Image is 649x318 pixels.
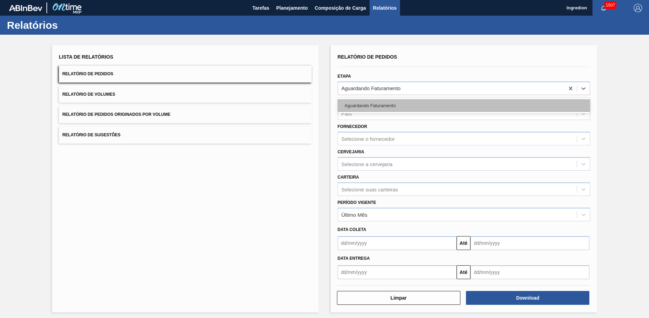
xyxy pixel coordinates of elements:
button: Até [457,236,470,250]
label: Fornecedor [338,124,367,129]
label: Cervejaria [338,149,364,154]
div: Selecione suas carteiras [341,186,398,192]
img: TNhmsLtSVTkK8tSr43FrP2fwEKptu5GPRR3wAAAABJRU5ErkJggg== [9,5,42,11]
label: Período Vigente [338,200,376,205]
span: Data coleta [338,227,366,232]
button: Download [466,291,589,305]
span: Data entrega [338,256,370,261]
div: País [341,111,352,117]
button: Relatório de Pedidos [59,66,312,83]
button: Relatório de Volumes [59,86,312,103]
span: 1507 [604,1,616,9]
button: Relatório de Pedidos Originados por Volume [59,106,312,123]
div: Selecione a cervejaria [341,161,393,167]
span: Relatório de Pedidos Originados por Volume [62,112,171,117]
div: Último Mês [341,212,367,217]
button: Notificações [592,3,615,13]
span: Relatório de Pedidos [62,71,113,76]
input: dd/mm/yyyy [470,265,589,279]
input: dd/mm/yyyy [470,236,589,250]
button: Relatório de Sugestões [59,127,312,144]
span: Tarefas [252,4,269,12]
img: Logout [634,4,642,12]
span: Relatório de Pedidos [338,54,397,60]
span: Composição de Carga [315,4,366,12]
div: Aguardando Faturamento [338,99,590,112]
button: Limpar [337,291,460,305]
label: Etapa [338,74,351,79]
label: Carteira [338,175,359,180]
span: Relatório de Volumes [62,92,115,97]
span: Relatório de Sugestões [62,132,121,137]
input: dd/mm/yyyy [338,265,457,279]
span: Lista de Relatórios [59,54,113,60]
button: Até [457,265,470,279]
span: Planejamento [276,4,308,12]
span: Relatórios [373,4,397,12]
div: Selecione o fornecedor [341,136,395,142]
input: dd/mm/yyyy [338,236,457,250]
h1: Relatórios [7,21,130,29]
